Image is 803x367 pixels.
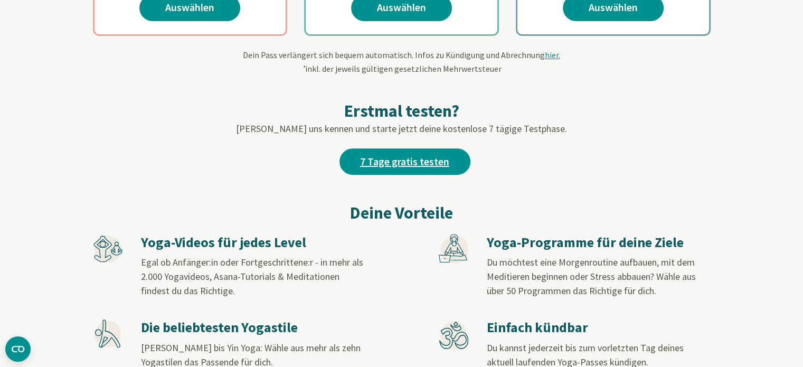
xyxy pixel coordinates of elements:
[93,121,711,136] p: [PERSON_NAME] uns kennen und starte jetzt deine kostenlose 7 tägige Testphase.
[93,49,711,75] div: Dein Pass verlängert sich bequem automatisch. Infos zu Kündigung und Abrechnung
[302,63,502,74] span: inkl. der jeweils gültigen gesetzlichen Mehrwertsteuer
[93,100,711,121] h2: Erstmal testen?
[141,234,364,251] h3: Yoga-Videos für jedes Level
[141,319,364,336] h3: Die beliebtesten Yogastile
[93,200,711,225] h2: Deine Vorteile
[339,148,470,175] a: 7 Tage gratis testen
[141,256,363,297] span: Egal ob Anfänger:in oder Fortgeschrittene:r - in mehr als 2.000 Yogavideos, Asana-Tutorials & Med...
[487,234,710,251] h3: Yoga-Programme für deine Ziele
[487,319,710,336] h3: Einfach kündbar
[5,336,31,362] button: CMP-Widget öffnen
[545,50,560,60] span: hier.
[487,256,696,297] span: Du möchtest eine Morgenroutine aufbauen, mit dem Meditieren beginnen oder Stress abbauen? Wähle a...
